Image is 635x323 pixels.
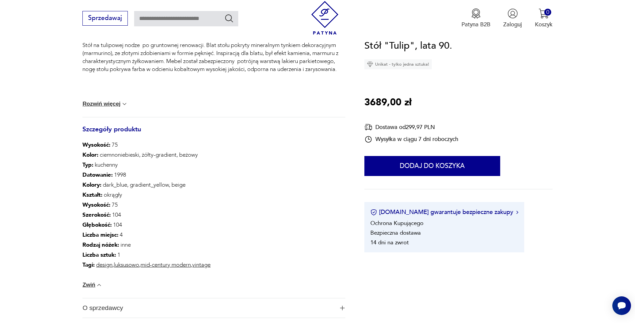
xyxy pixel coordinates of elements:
[503,8,522,28] button: Zaloguj
[461,8,491,28] button: Patyna B2B
[82,282,102,288] button: Zwiń
[612,296,631,315] iframe: Smartsupp widget button
[82,241,119,249] b: Rodzaj nóżek :
[535,21,553,28] p: Koszyk
[82,200,211,210] p: 75
[82,298,345,318] button: Ikona plusaO sprzedawcy
[364,38,452,54] h1: Stół "Tulip", lata 90.
[544,9,551,16] div: 0
[461,8,491,28] a: Ikona medaluPatyna B2B
[114,261,139,269] a: luksusowo
[367,62,373,68] img: Ikona diamentu
[82,41,345,73] p: Stół na tulipowej nodze po gruntownej renowacji. Blat stołu pokryty mineralnym tynkiem dekoracyjn...
[82,201,110,209] b: Wysokość :
[82,180,211,190] p: dark_blue, gradient_yellow, beige
[82,181,101,189] b: Kolory :
[364,95,411,110] p: 3689,00 zł
[539,8,549,19] img: Ikona koszyka
[82,211,111,219] b: Szerokość :
[224,13,234,23] button: Szukaj
[364,123,372,131] img: Ikona dostawy
[340,306,345,310] img: Ikona plusa
[82,221,112,229] b: Głębokość :
[96,282,102,288] img: chevron down
[370,220,423,227] li: Ochrona Kupującego
[82,260,211,270] p: , , ,
[96,261,112,269] a: design
[364,123,458,131] div: Dostawa od 299,97 PLN
[508,8,518,19] img: Ikonka użytkownika
[82,160,211,170] p: kuchenny
[82,250,211,260] p: 1
[82,190,211,200] p: okrągły
[82,140,211,150] p: 75
[121,101,128,107] img: chevron down
[82,240,211,250] p: inne
[82,230,211,240] p: 4
[364,135,458,143] div: Wysyłka w ciągu 7 dni roboczych
[370,208,518,217] button: [DOMAIN_NAME] gwarantuje bezpieczne zakupy
[82,141,110,149] b: Wysokość :
[82,127,345,140] h3: Szczegóły produktu
[471,8,481,19] img: Ikona medalu
[364,60,432,70] div: Unikat - tylko jedna sztuka!
[370,239,409,247] li: 14 dni na zwrot
[82,210,211,220] p: 104
[140,261,191,269] a: mid-century modern
[370,209,377,216] img: Ikona certyfikatu
[82,298,334,318] span: O sprzedawcy
[82,231,118,239] b: Liczba miejsc :
[82,101,128,107] button: Rozwiń więcej
[82,251,116,259] b: Liczba sztuk:
[82,151,98,159] b: Kolor:
[82,261,95,269] b: Tagi:
[82,171,113,179] b: Datowanie :
[364,156,500,176] button: Dodaj do koszyka
[82,11,127,26] button: Sprzedawaj
[82,220,211,230] p: 104
[82,161,93,169] b: Typ :
[82,16,127,21] a: Sprzedawaj
[192,261,211,269] a: vintage
[370,229,421,237] li: Bezpieczna dostawa
[82,150,211,160] p: ciemnoniebieski, żółty-gradient, beżowy
[82,191,102,199] b: Kształt :
[503,21,522,28] p: Zaloguj
[535,8,553,28] button: 0Koszyk
[82,170,211,180] p: 1998
[516,211,518,214] img: Ikona strzałki w prawo
[461,21,491,28] p: Patyna B2B
[308,1,342,35] img: Patyna - sklep z meblami i dekoracjami vintage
